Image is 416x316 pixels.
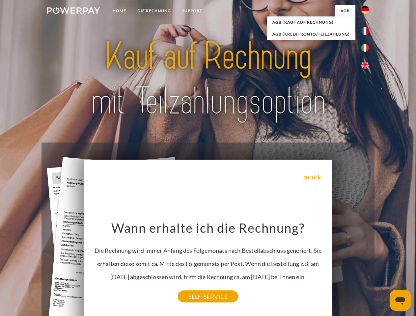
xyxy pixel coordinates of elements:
[132,5,177,17] a: DIE RECHNUNG
[361,6,369,13] img: de
[88,220,328,297] div: Die Rechnung wird immer Anfang des Folgemonats nach Bestellabschluss generiert. Sie erhalten dies...
[361,61,369,69] img: en
[177,5,208,17] a: SUPPORT
[361,44,369,52] img: it
[361,27,369,35] img: fr
[335,5,355,17] a: agb
[390,290,411,311] iframe: Schaltfläche zum Öffnen des Messaging-Fensters
[47,7,100,14] img: logo-powerpay-white.svg
[303,174,321,180] a: zurück
[63,32,353,126] img: title-powerpay_de.svg
[267,16,355,28] a: AGB (Kauf auf Rechnung)
[88,220,328,236] h3: Wann erhalte ich die Rechnung?
[267,28,355,40] a: AGB (Kreditkonto/Teilzahlung)
[178,291,238,303] a: SELF-SERVICE
[107,5,132,17] a: Home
